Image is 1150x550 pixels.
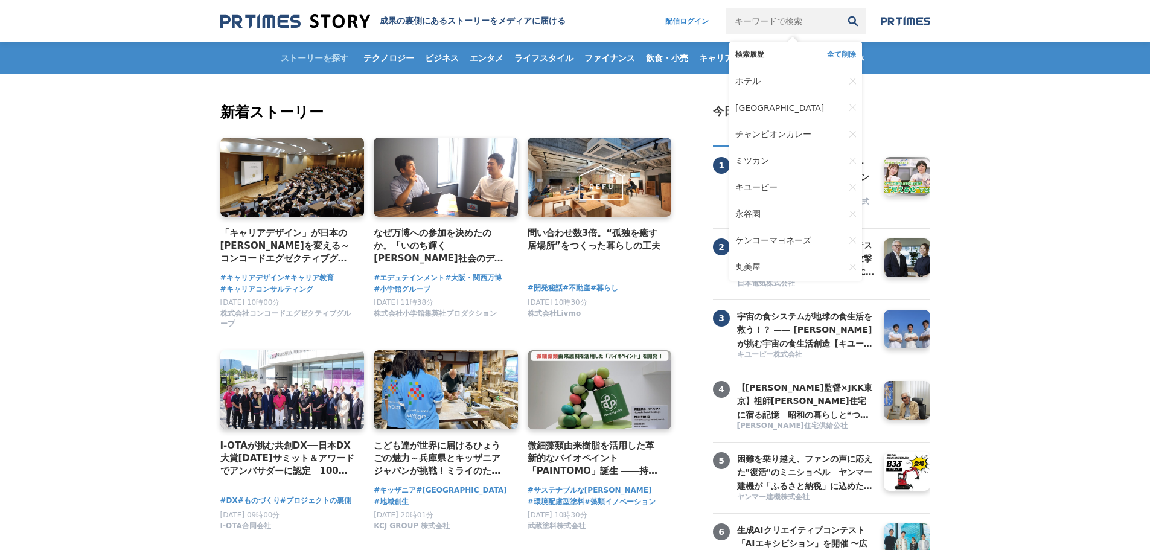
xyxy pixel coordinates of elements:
[528,312,581,321] a: 株式会社Livmo
[737,492,875,504] a: ヤンマー建機株式会社
[220,284,313,295] a: #キャリアコンサルティング
[528,226,662,253] a: 問い合わせ数3倍。“孤独を癒す居場所”をつくった暮らしの工夫
[220,101,674,123] h2: 新着ストーリー
[737,310,875,350] h3: 宇宙の食システムが地球の食生活を救う！？ —— [PERSON_NAME]が挑む宇宙の食生活創造【キユーピー ミライ研究員】
[220,13,566,30] a: 成果の裏側にあるストーリーをメディアに届ける 成果の裏側にあるストーリーをメディアに届ける
[220,226,355,266] a: 「キャリアデザイン」が日本の[PERSON_NAME]を変える～コンコードエグゼクティブグループの挑戦
[735,254,845,281] a: 丸美屋
[220,495,238,507] span: #DX
[220,272,284,284] a: #キャリアデザイン
[510,42,578,74] a: ライフスタイル
[220,439,355,478] a: I-OTAが挑む共創DX──日本DX大賞[DATE]サミット＆アワードでアンバサダーに認定 100社連携で拓く“共感される製造業DX”の新たな地平
[737,452,875,493] h3: 困難を乗り越え、ファンの声に応えた"復活"のミニショベル ヤンマー建機が「ふるさと納税」に込めた、ものづくりへの誇りと地域への想い
[580,53,640,63] span: ファイナンス
[220,322,355,331] a: 株式会社コンコードエグゼクティブグループ
[827,50,856,60] button: 全て削除
[737,421,848,431] span: [PERSON_NAME]住宅供給公社
[735,182,778,193] span: キユーピー
[528,496,584,508] a: #環境配慮型塗料
[713,310,730,327] span: 3
[465,53,508,63] span: エンタメ
[735,174,845,201] a: キユーピー
[563,283,590,294] a: #不動産
[580,42,640,74] a: ファイナンス
[735,121,845,148] a: チャンピオンカレー
[735,262,761,273] span: 丸美屋
[653,8,721,34] a: 配信ログイン
[280,495,351,507] a: #プロジェクトの裏側
[584,496,656,508] a: #藻類イノベーション
[220,298,280,307] span: [DATE] 10時00分
[465,42,508,74] a: エンタメ
[737,492,810,502] span: ヤンマー建機株式会社
[735,156,769,167] span: ミツカン
[528,439,662,478] a: 微細藻類由来樹脂を活用した革新的なバイオペイント「PAINTOMO」誕生 ――持続可能な[PERSON_NAME]を描く、武蔵塗料の挑戦
[713,104,854,118] h2: 今日のストーリーランキング
[713,118,781,147] button: アクセス
[220,521,271,531] span: I-OTA合同会社
[737,381,875,420] a: 【[PERSON_NAME]監督×JKK東京】祖師[PERSON_NAME]住宅に宿る記憶 昭和の暮らしと❝つながり❞が描く、これからの住まいのかたち
[220,525,271,533] a: I-OTA合同会社
[374,511,433,519] span: [DATE] 20時01分
[359,53,419,63] span: テクノロジー
[528,283,563,294] a: #開発秘話
[374,521,450,531] span: KCJ GROUP 株式会社
[528,485,652,496] a: #サステナブルな[PERSON_NAME]
[220,309,355,329] span: 株式会社コンコードエグゼクティブグループ
[528,298,587,307] span: [DATE] 10時30分
[735,148,845,174] a: ミツカン
[416,485,507,496] span: #[GEOGRAPHIC_DATA]
[737,350,875,361] a: キユーピー株式会社
[374,439,508,478] a: こども達が世界に届けるひょうごの魅力～兵庫県とキッザニア ジャパンが挑戦！ミライのためにできること～
[641,42,693,74] a: 飲食・小売
[374,226,508,266] a: なぜ万博への参加を決めたのか。「いのち輝く[PERSON_NAME]社会のデザイン」の実現に向けて、エデュテインメントの可能性を追求するプロジェクト。
[380,16,566,27] h1: 成果の裏側にあるストーリーをメディアに届ける
[238,495,280,507] a: #ものづくり
[374,272,445,284] a: #エデュテインメント
[737,381,875,421] h3: 【[PERSON_NAME]監督×JKK東京】祖師[PERSON_NAME]住宅に宿る記憶 昭和の暮らしと❝つながり❞が描く、これからの住まいのかたち
[374,298,433,307] span: [DATE] 11時38分
[220,13,370,30] img: 成果の裏側にあるストーリーをメディアに届ける
[713,238,730,255] span: 2
[735,50,764,60] span: 検索履歴
[220,511,280,519] span: [DATE] 09時00分
[374,496,409,508] a: #地域創生
[528,521,586,531] span: 武蔵塗料株式会社
[374,284,430,295] a: #小学館グループ
[694,53,763,63] span: キャリア・教育
[510,53,578,63] span: ライフスタイル
[694,42,763,74] a: キャリア・教育
[735,95,845,121] a: [GEOGRAPHIC_DATA]
[420,53,464,63] span: ビジネス
[528,309,581,319] span: 株式会社Livmo
[735,76,761,87] span: ホテル
[445,272,502,284] a: #大阪・関西万博
[881,16,930,26] img: prtimes
[528,511,587,519] span: [DATE] 10時30分
[735,235,811,246] span: ケンコーマヨネーズ
[735,68,845,95] a: ホテル
[374,525,450,533] a: KCJ GROUP 株式会社
[737,452,875,491] a: 困難を乗り越え、ファンの声に応えた"復活"のミニショベル ヤンマー建機が「ふるさと納税」に込めた、ものづくりへの誇りと地域への想い
[284,272,334,284] a: #キャリア教育
[735,103,824,113] span: [GEOGRAPHIC_DATA]
[737,278,875,290] a: 日本電気株式会社
[590,283,618,294] a: #暮らし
